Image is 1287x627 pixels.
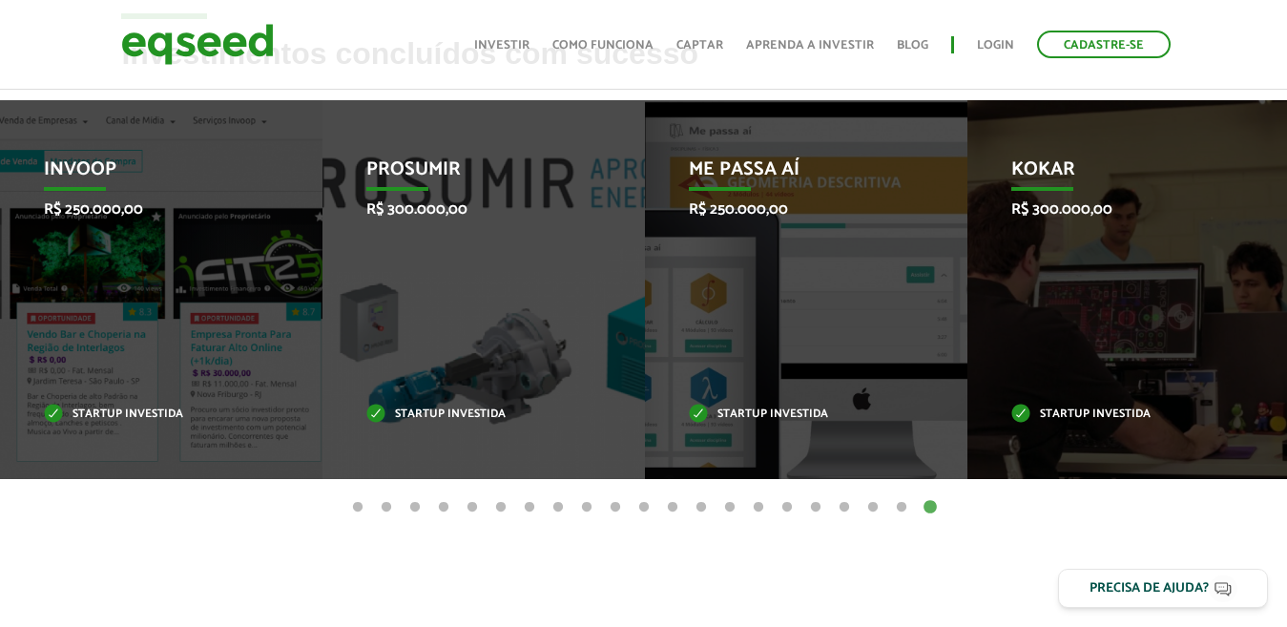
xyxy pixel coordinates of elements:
[520,498,539,517] button: 7 of 21
[897,39,928,52] a: Blog
[474,39,529,52] a: Investir
[689,409,895,420] p: Startup investida
[689,200,895,219] p: R$ 250.000,00
[806,498,825,517] button: 17 of 21
[720,498,739,517] button: 14 of 21
[463,498,482,517] button: 5 of 21
[44,200,250,219] p: R$ 250.000,00
[977,39,1014,52] a: Login
[1011,158,1217,191] p: Kokar
[44,409,250,420] p: Startup investida
[634,498,654,517] button: 11 of 21
[835,498,854,517] button: 18 of 21
[366,409,572,420] p: Startup investida
[749,498,768,517] button: 15 of 21
[434,498,453,517] button: 4 of 21
[921,498,940,517] button: 21 of 21
[863,498,882,517] button: 19 of 21
[348,498,367,517] button: 1 of 21
[1037,31,1171,58] a: Cadastre-se
[892,498,911,517] button: 20 of 21
[676,39,723,52] a: Captar
[606,498,625,517] button: 10 of 21
[44,158,250,191] p: Invoop
[1011,409,1217,420] p: Startup investida
[1011,200,1217,219] p: R$ 300.000,00
[377,498,396,517] button: 2 of 21
[491,498,510,517] button: 6 of 21
[746,39,874,52] a: Aprenda a investir
[577,498,596,517] button: 9 of 21
[366,158,572,191] p: Prosumir
[663,498,682,517] button: 12 of 21
[552,39,654,52] a: Como funciona
[549,498,568,517] button: 8 of 21
[121,19,274,70] img: EqSeed
[689,158,895,191] p: Me Passa Aí
[778,498,797,517] button: 16 of 21
[366,200,572,219] p: R$ 300.000,00
[692,498,711,517] button: 13 of 21
[405,498,425,517] button: 3 of 21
